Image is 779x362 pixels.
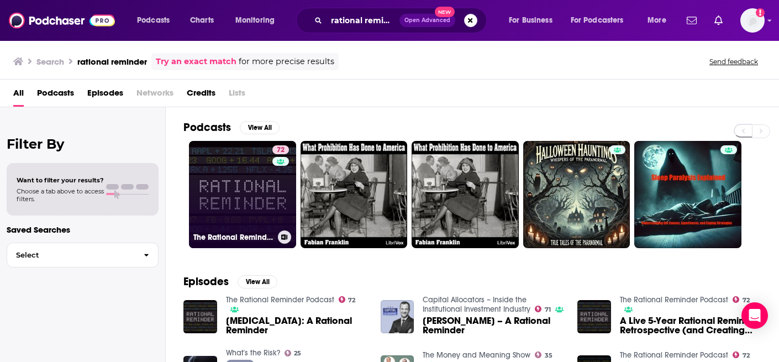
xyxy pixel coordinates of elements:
a: The Money and Meaning Show [423,350,530,360]
span: [PERSON_NAME] – A Rational Reminder [423,316,564,335]
a: Try an exact match [156,55,236,68]
span: 72 [277,145,285,156]
input: Search podcasts, credits, & more... [327,12,399,29]
span: Podcasts [137,13,170,28]
button: open menu [564,12,640,29]
a: 35 [535,351,552,358]
button: open menu [129,12,184,29]
div: Open Intercom Messenger [741,302,768,329]
span: For Podcasters [571,13,624,28]
button: open menu [640,12,680,29]
button: Select [7,243,159,267]
button: Show profile menu [740,8,765,33]
a: All [13,84,24,107]
h2: Podcasts [183,120,231,134]
a: 72 [339,296,356,303]
img: COVID-19: A Rational Reminder [183,300,217,334]
a: 72 [733,296,750,303]
img: Ted Seides – A Rational Reminder [381,300,414,334]
a: Ted Seides – A Rational Reminder [423,316,564,335]
span: A Live 5-Year Rational Reminder Retrospective (and Creating Superfans with [PERSON_NAME]) [620,316,761,335]
button: View All [238,275,277,288]
img: Podchaser - Follow, Share and Rate Podcasts [9,10,115,31]
button: open menu [501,12,566,29]
img: A Live 5-Year Rational Reminder Retrospective (and Creating Superfans with Brittany Hodak) [577,300,611,334]
span: Select [7,251,135,259]
a: 71 [535,306,551,312]
span: Charts [190,13,214,28]
a: 72The Rational Reminder Podcast [189,141,296,248]
a: EpisodesView All [183,275,277,288]
a: 72 [272,145,289,154]
span: 25 [294,351,301,356]
span: New [435,7,455,17]
span: 35 [545,353,552,358]
p: Saved Searches [7,224,159,235]
button: open menu [228,12,289,29]
span: Open Advanced [404,18,450,23]
span: 72 [743,298,750,303]
button: Send feedback [706,57,761,66]
h3: rational reminder [77,56,147,67]
a: The Rational Reminder Podcast [620,350,728,360]
h2: Filter By [7,136,159,152]
a: Credits [187,84,215,107]
svg: Add a profile image [756,8,765,17]
span: Networks [136,84,173,107]
a: Show notifications dropdown [710,11,727,30]
span: For Business [509,13,552,28]
a: COVID-19: A Rational Reminder [226,316,367,335]
a: A Live 5-Year Rational Reminder Retrospective (and Creating Superfans with Brittany Hodak) [620,316,761,335]
a: 25 [285,350,302,356]
div: Search podcasts, credits, & more... [307,8,497,33]
a: Show notifications dropdown [682,11,701,30]
span: 72 [743,353,750,358]
button: View All [240,121,280,134]
a: What's the Risk? [226,348,280,358]
a: Capital Allocators – Inside the Institutional Investment Industry [423,295,530,314]
h3: Search [36,56,64,67]
button: Open AdvancedNew [399,14,455,27]
a: The Rational Reminder Podcast [620,295,728,305]
img: User Profile [740,8,765,33]
span: Choose a tab above to access filters. [17,187,104,203]
a: PodcastsView All [183,120,280,134]
span: Monitoring [235,13,275,28]
span: for more precise results [239,55,334,68]
span: Lists [229,84,245,107]
span: 72 [348,298,355,303]
span: More [648,13,666,28]
span: Want to filter your results? [17,176,104,184]
h2: Episodes [183,275,229,288]
span: 71 [545,307,551,312]
a: The Rational Reminder Podcast [226,295,334,305]
span: [MEDICAL_DATA]: A Rational Reminder [226,316,367,335]
a: Episodes [87,84,123,107]
span: Logged in as megcassidy [740,8,765,33]
a: Charts [183,12,220,29]
a: 72 [733,351,750,358]
a: Podcasts [37,84,74,107]
h3: The Rational Reminder Podcast [193,233,273,242]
